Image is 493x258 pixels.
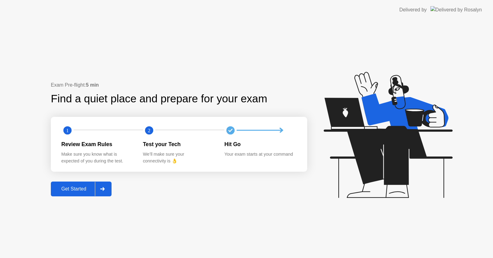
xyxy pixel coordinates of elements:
text: 2 [148,127,150,133]
div: Your exam starts at your command [224,151,296,158]
img: Delivered by Rosalyn [430,6,482,13]
div: Test your Tech [143,140,215,148]
b: 5 min [86,82,99,88]
div: Review Exam Rules [61,140,133,148]
div: Hit Go [224,140,296,148]
div: Find a quiet place and prepare for your exam [51,91,268,107]
text: 1 [66,127,69,133]
button: Get Started [51,182,112,196]
div: Exam Pre-flight: [51,81,307,89]
div: Delivered by [399,6,427,14]
div: Get Started [53,186,95,192]
div: We’ll make sure your connectivity is 👌 [143,151,215,164]
div: Make sure you know what is expected of you during the test. [61,151,133,164]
